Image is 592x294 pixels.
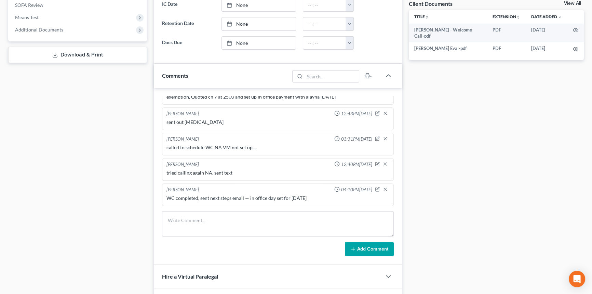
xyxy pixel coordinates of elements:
[222,37,295,50] a: None
[159,17,218,31] label: Retention Date
[166,187,199,193] div: [PERSON_NAME]
[487,24,526,42] td: PDF
[166,111,199,117] div: [PERSON_NAME]
[569,271,585,287] div: Open Intercom Messenger
[15,27,63,33] span: Additional Documents
[162,273,218,280] span: Hire a Virtual Paralegal
[516,15,520,19] i: unfold_more
[531,14,562,19] a: Date Added expand_more
[526,42,567,54] td: [DATE]
[414,14,429,19] a: Titleunfold_more
[166,161,199,168] div: [PERSON_NAME]
[222,17,295,30] a: None
[303,17,346,30] input: -- : --
[341,136,372,142] span: 03:31PM[DATE]
[341,161,372,168] span: 12:40PM[DATE]
[425,15,429,19] i: unfold_more
[487,42,526,54] td: PDF
[15,2,43,8] span: SOFA Review
[305,71,359,82] input: Search...
[303,37,346,50] input: -- : --
[341,111,372,117] span: 12:43PM[DATE]
[162,72,188,79] span: Comments
[166,136,199,143] div: [PERSON_NAME]
[166,144,389,151] div: called to schedule WC NA VM not set up....
[409,42,487,54] td: [PERSON_NAME] Eval-pdf
[341,187,372,193] span: 04:10PM[DATE]
[166,169,389,176] div: tried calling again NA, sent text
[409,24,487,42] td: [PERSON_NAME] - Welcome Call-pdf
[493,14,520,19] a: Extensionunfold_more
[159,36,218,50] label: Docs Due
[345,242,394,256] button: Add Comment
[558,15,562,19] i: expand_more
[526,24,567,42] td: [DATE]
[166,195,389,202] div: WC completed, sent next steps email — in office day set for [DATE]
[166,119,389,126] div: sent out [MEDICAL_DATA]
[8,47,147,63] a: Download & Print
[564,1,581,6] a: View All
[15,14,39,20] span: Means Test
